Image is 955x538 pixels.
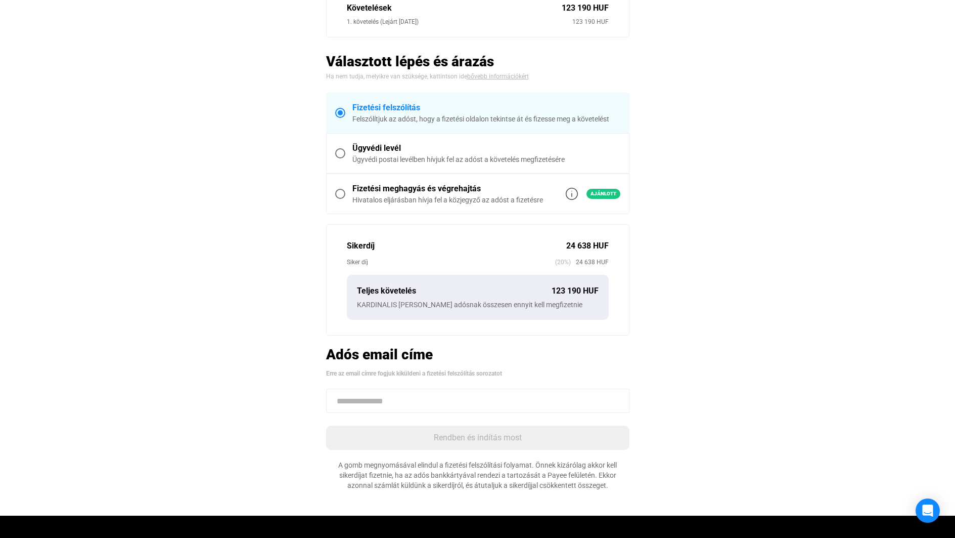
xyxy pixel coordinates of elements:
span: 24 638 HUF [571,257,609,267]
div: 123 190 HUF [552,285,599,297]
div: Hivatalos eljárásban hívja fel a közjegyző az adóst a fizetésre [352,195,543,205]
div: Rendben és indítás most [329,432,626,444]
div: KARDINALIS [PERSON_NAME] adósnak összesen ennyit kell megfizetnie [357,300,599,310]
div: Teljes követelés [357,285,552,297]
a: bővebb információkért [467,73,529,80]
h2: Adós email címe [326,346,629,363]
a: info-grey-outlineAjánlott [566,188,620,200]
div: 24 638 HUF [566,240,609,252]
div: 123 190 HUF [572,17,609,27]
span: (20%) [555,257,571,267]
div: Open Intercom Messenger [916,499,940,523]
div: Sikerdíj [347,240,566,252]
div: Ügyvédi postai levélben hívjuk fel az adóst a követelés megfizetésére [352,154,620,164]
div: 1. követelés (Lejárt [DATE]) [347,17,572,27]
div: Siker díj [347,257,555,267]
img: info-grey-outline [566,188,578,200]
span: Ajánlott [586,189,620,199]
div: Fizetési felszólítás [352,102,620,114]
span: Ha nem tudja, melyikre van szüksége, kattintson ide [326,73,467,80]
button: Rendben és indítás most [326,426,629,450]
div: Ügyvédi levél [352,142,620,154]
h2: Választott lépés és árazás [326,53,629,70]
div: Felszólítjuk az adóst, hogy a fizetési oldalon tekintse át és fizesse meg a követelést [352,114,620,124]
div: 123 190 HUF [562,2,609,14]
div: Követelések [347,2,562,14]
div: A gomb megnyomásával elindul a fizetési felszólítási folyamat. Önnek kizárólag akkor kell sikerdí... [326,460,629,490]
div: Fizetési meghagyás és végrehajtás [352,183,543,195]
div: Erre az email címre fogjuk kiküldeni a fizetési felszólítás sorozatot [326,368,629,379]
